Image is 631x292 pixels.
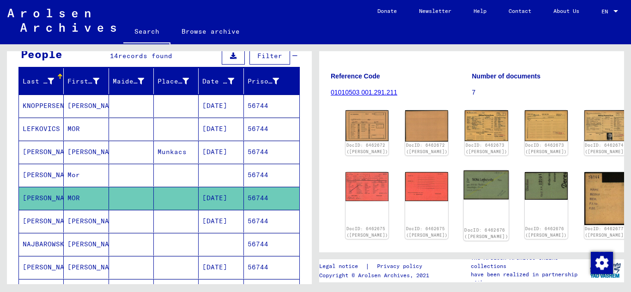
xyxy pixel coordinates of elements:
mat-cell: [PERSON_NAME] [19,210,64,232]
mat-cell: [PERSON_NAME] [19,187,64,209]
mat-cell: 56744 [244,256,299,279]
span: EN [601,8,612,15]
b: Reference Code [331,72,380,80]
div: Last Name [23,74,66,89]
mat-cell: NAJBAROWSKA [19,233,64,256]
mat-header-cell: Last Name [19,68,64,94]
span: Filter [257,52,282,60]
mat-header-cell: Prisoner # [244,68,299,94]
mat-cell: [DATE] [199,256,243,279]
div: Maiden Name [113,77,144,86]
div: | [319,262,433,271]
mat-cell: [DATE] [199,95,243,117]
img: 001.jpg [346,172,388,201]
a: DocID: 6462673 ([PERSON_NAME]) [466,143,507,154]
mat-header-cell: Place of Birth [154,68,199,94]
a: DocID: 6462672 ([PERSON_NAME]) [346,143,388,154]
span: records found [118,52,172,60]
mat-cell: [PERSON_NAME] [64,141,109,163]
div: First Name [67,74,110,89]
p: 7 [472,88,613,97]
div: Place of Birth [158,77,189,86]
mat-cell: [DATE] [199,118,243,140]
button: Filter [249,47,290,65]
img: 001.jpg [465,110,508,141]
img: 001.jpg [346,110,388,141]
mat-cell: [PERSON_NAME] [64,95,109,117]
mat-cell: KNOPPERSEN [19,95,64,117]
img: 002.jpg [405,110,448,142]
a: DocID: 6462677 ([PERSON_NAME]) [585,226,626,238]
b: Number of documents [472,72,541,80]
a: DocID: 6462676 ([PERSON_NAME]) [465,227,509,239]
img: 002.jpg [405,172,448,201]
mat-header-cell: Date of Birth [199,68,243,94]
img: Change consent [591,252,613,274]
div: Date of Birth [202,74,245,89]
div: Date of Birth [202,77,234,86]
a: DocID: 6462673 ([PERSON_NAME]) [525,143,567,154]
mat-cell: [PERSON_NAME] [19,141,64,163]
mat-header-cell: Maiden Name [109,68,154,94]
div: Prisoner # [248,77,279,86]
mat-cell: 56744 [244,233,299,256]
img: 002.jpg [525,110,568,141]
mat-cell: 56744 [244,118,299,140]
mat-cell: MOR [64,187,109,209]
mat-cell: Mor [64,164,109,186]
div: First Name [67,77,99,86]
a: DocID: 6462675 ([PERSON_NAME]) [346,226,388,238]
img: 001.jpg [584,110,627,141]
p: The Arolsen Archives online collections [471,254,586,270]
a: 01010503 001.291.211 [331,89,397,96]
mat-cell: [DATE] [199,210,243,232]
a: DocID: 6462675 ([PERSON_NAME]) [406,226,448,238]
mat-cell: 56744 [244,210,299,232]
span: 14 [110,52,118,60]
img: 002.jpg [525,172,568,200]
div: Prisoner # [248,74,291,89]
mat-cell: [DATE] [199,187,243,209]
mat-cell: 56744 [244,164,299,186]
mat-cell: [PERSON_NAME] [64,256,109,279]
div: Last Name [23,77,54,86]
div: People [21,46,62,62]
mat-cell: [PERSON_NAME] [64,210,109,232]
img: 001.jpg [464,170,509,199]
a: Privacy policy [370,262,433,271]
mat-cell: MOR [64,118,109,140]
a: DocID: 6462676 ([PERSON_NAME]) [525,226,567,238]
a: Legal notice [319,262,365,271]
a: DocID: 6462674 ([PERSON_NAME]) [585,143,626,154]
img: yv_logo.png [588,259,623,282]
p: Copyright © Arolsen Archives, 2021 [319,271,433,280]
mat-cell: Munkacs [154,141,199,163]
p: have been realized in partnership with [471,270,586,287]
div: Maiden Name [113,74,156,89]
mat-cell: [PERSON_NAME] [19,256,64,279]
mat-cell: [PERSON_NAME] [64,233,109,256]
mat-header-cell: First Name [64,68,109,94]
mat-cell: 56744 [244,95,299,117]
mat-cell: [PERSON_NAME] [19,164,64,186]
mat-cell: [DATE] [199,141,243,163]
mat-cell: 56744 [244,141,299,163]
a: Search [123,20,170,44]
a: Browse archive [170,20,251,42]
div: Place of Birth [158,74,200,89]
mat-cell: LEFKOVICS [19,118,64,140]
a: DocID: 6462672 ([PERSON_NAME]) [406,143,448,154]
mat-cell: 56744 [244,187,299,209]
img: Arolsen_neg.svg [7,9,116,32]
img: 001.jpg [584,172,627,225]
